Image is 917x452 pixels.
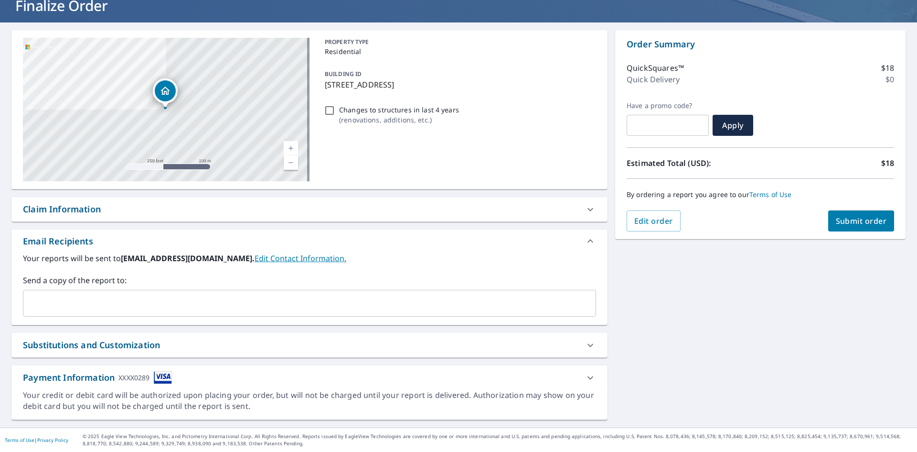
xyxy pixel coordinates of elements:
p: Order Summary [627,38,894,51]
button: Edit order [627,210,681,232]
p: $18 [881,157,894,169]
p: [STREET_ADDRESS] [325,79,592,90]
label: Your reports will be sent to [23,253,596,264]
span: Submit order [836,216,887,226]
p: ( renovations, additions, etc. ) [339,115,459,125]
label: Send a copy of the report to: [23,275,596,286]
p: Residential [325,46,592,56]
div: Email Recipients [23,235,93,248]
p: Changes to structures in last 4 years [339,105,459,115]
p: Quick Delivery [627,74,680,85]
img: cardImage [154,371,172,384]
div: XXXX0289 [118,371,149,384]
a: Current Level 17, Zoom In [284,141,298,155]
span: Edit order [634,216,673,226]
div: Email Recipients [11,230,608,253]
div: Substitutions and Customization [23,339,160,352]
button: Apply [713,115,753,136]
p: © 2025 Eagle View Technologies, Inc. and Pictometry International Corp. All Rights Reserved. Repo... [83,433,912,447]
div: Your credit or debit card will be authorized upon placing your order, but will not be charged unt... [23,390,596,412]
div: Claim Information [23,203,101,216]
b: [EMAIL_ADDRESS][DOMAIN_NAME]. [121,253,255,264]
a: Terms of Use [5,437,34,443]
p: Estimated Total (USD): [627,157,760,169]
p: | [5,437,68,443]
p: By ordering a report you agree to our [627,190,894,199]
a: Current Level 17, Zoom Out [284,155,298,170]
label: Have a promo code? [627,101,709,110]
p: QuickSquares™ [627,62,684,74]
div: Claim Information [11,197,608,221]
a: Terms of Use [749,190,792,199]
button: Submit order [828,210,895,232]
p: $0 [885,74,894,85]
div: Payment InformationXXXX0289cardImage [11,365,608,390]
a: EditContactInfo [255,253,346,264]
div: Dropped pin, building 1, Residential property, 6355 E Sage Stone St Tucson, AZ 85756 [153,78,178,108]
span: Apply [720,120,746,131]
p: BUILDING ID [325,70,362,78]
p: $18 [881,62,894,74]
p: PROPERTY TYPE [325,38,592,46]
div: Substitutions and Customization [11,333,608,357]
div: Payment Information [23,371,172,384]
a: Privacy Policy [37,437,68,443]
